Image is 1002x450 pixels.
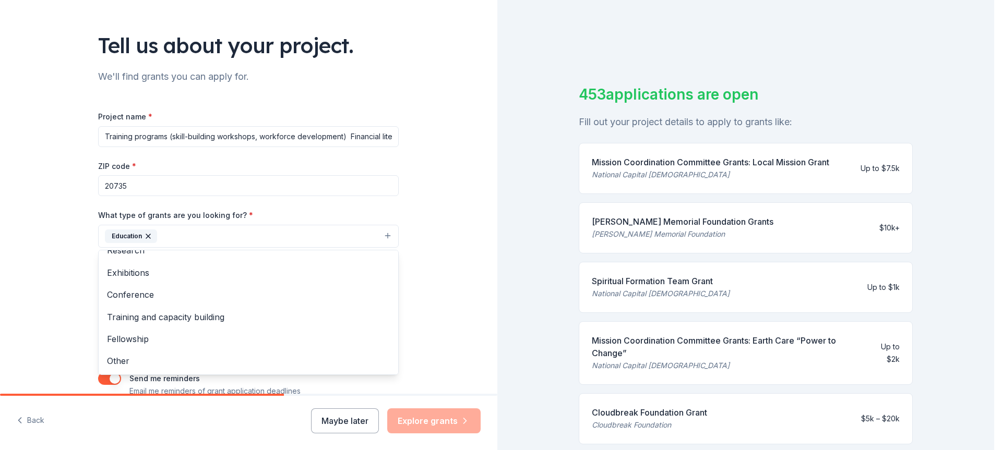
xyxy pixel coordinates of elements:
span: Training and capacity building [107,310,390,324]
button: Education [98,225,399,248]
span: Exhibitions [107,266,390,279]
div: Education [105,229,157,243]
div: Education [98,250,399,375]
span: Research [107,244,390,257]
span: Conference [107,288,390,301]
span: Other [107,354,390,368]
span: Fellowship [107,332,390,346]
